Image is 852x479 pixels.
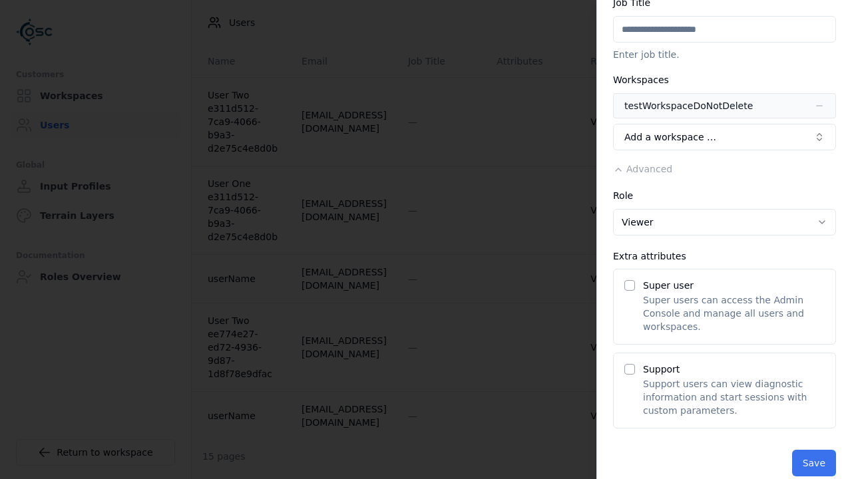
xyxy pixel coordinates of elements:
[613,48,836,61] p: Enter job title.
[624,99,753,112] div: testWorkspaceDoNotDelete
[643,293,825,333] p: Super users can access the Admin Console and manage all users and workspaces.
[643,364,680,375] label: Support
[624,130,716,144] span: Add a workspace …
[792,450,836,476] button: Save
[643,377,825,417] p: Support users can view diagnostic information and start sessions with custom parameters.
[613,190,633,201] label: Role
[643,280,694,291] label: Super user
[613,162,672,176] button: Advanced
[613,251,836,261] div: Extra attributes
[626,164,672,174] span: Advanced
[613,75,669,85] label: Workspaces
